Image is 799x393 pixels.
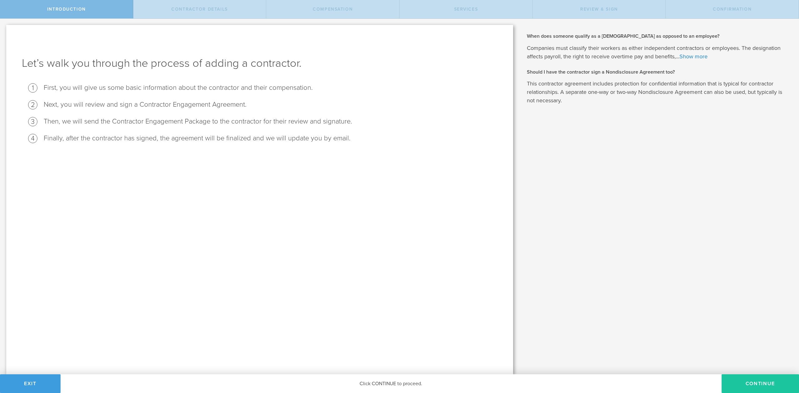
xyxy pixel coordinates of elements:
div: Click CONTINUE to proceed. [61,374,722,393]
a: Show more [679,53,708,60]
p: Companies must classify their workers as either independent contractors or employees. The designa... [527,44,790,61]
span: Confirmation [713,7,752,12]
span: Review & sign [580,7,618,12]
p: This contractor agreement includes protection for confidential information that is typical for co... [527,80,790,105]
li: First, you will give us some basic information about the contractor and their compensation. [44,83,498,92]
span: Compensation [313,7,353,12]
span: Services [454,7,478,12]
span: Introduction [47,7,86,12]
li: Then, we will send the Contractor Engagement Package to the contractor for their review and signa... [44,117,498,126]
h1: Let’s walk you through the process of adding a contractor. [22,56,498,71]
button: Continue [722,374,799,393]
li: Next, you will review and sign a Contractor Engagement Agreement. [44,100,498,109]
span: Contractor details [171,7,228,12]
li: Finally, after the contractor has signed, the agreement will be finalized and we will update you ... [44,134,498,143]
h2: Should I have the contractor sign a Nondisclosure Agreement too? [527,69,790,75]
h2: When does someone qualify as a [DEMOGRAPHIC_DATA] as opposed to an employee? [527,33,790,40]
